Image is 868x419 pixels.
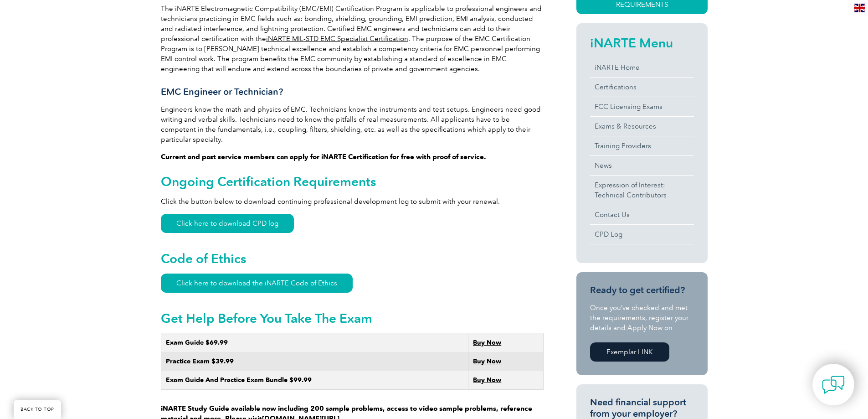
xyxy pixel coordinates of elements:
[161,197,544,207] p: Click the button below to download continuing professional development log to submit with your re...
[590,156,694,175] a: News
[590,205,694,224] a: Contact Us
[161,4,544,74] p: The iNARTE Electromagnetic Compatibility (EMC/EMI) Certification Program is applicable to profess...
[14,400,61,419] a: BACK TO TOP
[161,214,294,233] a: Click here to download CPD log
[473,339,501,347] a: Buy Now
[590,97,694,116] a: FCC Licensing Exams
[590,117,694,136] a: Exams & Resources
[166,339,228,347] strong: Exam Guide $69.99
[161,86,544,98] h3: EMC Engineer or Technician?
[473,357,501,365] a: Buy Now
[590,176,694,205] a: Expression of Interest:Technical Contributors
[161,174,544,189] h2: Ongoing Certification Requirements
[590,136,694,155] a: Training Providers
[590,36,694,50] h2: iNARTE Menu
[590,225,694,244] a: CPD Log
[822,373,845,396] img: contact-chat.png
[166,376,312,384] strong: Exam Guide And Practice Exam Bundle $99.99
[590,303,694,333] p: Once you’ve checked and met the requirements, register your details and Apply Now on
[161,104,544,145] p: Engineers know the math and physics of EMC. Technicians know the instruments and test setups. Eng...
[590,285,694,296] h3: Ready to get certified?
[161,251,544,266] h2: Code of Ethics
[590,78,694,97] a: Certifications
[590,342,669,362] a: Exemplar LINK
[473,376,501,384] a: Buy Now
[266,35,408,43] a: iNARTE MIL-STD EMC Specialist Certification
[166,357,234,365] strong: Practice Exam $39.99
[161,311,544,326] h2: Get Help Before You Take The Exam
[854,4,865,12] img: en
[161,153,486,161] strong: Current and past service members can apply for iNARTE Certification for free with proof of service.
[161,274,353,293] a: Click here to download the iNARTE Code of Ethics
[590,58,694,77] a: iNARTE Home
